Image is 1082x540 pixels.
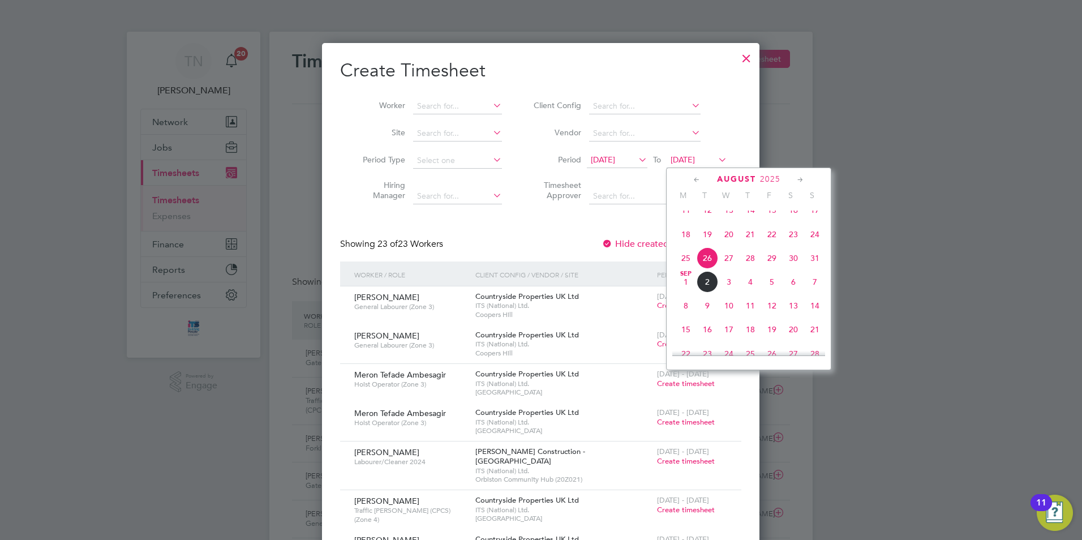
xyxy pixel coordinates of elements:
[340,59,741,83] h2: Create Timesheet
[783,224,804,245] span: 23
[650,152,664,167] span: To
[740,319,761,340] span: 18
[475,505,651,515] span: ITS (National) Ltd.
[657,505,715,515] span: Create timesheet
[657,379,715,388] span: Create timesheet
[657,408,709,417] span: [DATE] - [DATE]
[354,331,419,341] span: [PERSON_NAME]
[761,224,783,245] span: 22
[654,262,730,288] div: Period
[591,155,615,165] span: [DATE]
[697,224,718,245] span: 19
[761,343,783,365] span: 26
[475,340,651,349] span: ITS (National) Ltd.
[758,190,780,200] span: F
[761,199,783,221] span: 15
[657,330,709,340] span: [DATE] - [DATE]
[761,295,783,316] span: 12
[354,506,467,524] span: Traffic [PERSON_NAME] (CPCS) (Zone 4)
[760,174,780,184] span: 2025
[340,238,445,250] div: Showing
[475,330,579,340] span: Countryside Properties UK Ltd
[530,155,581,165] label: Period
[413,126,502,142] input: Search for...
[475,466,651,475] span: ITS (National) Ltd.
[354,341,467,350] span: General Labourer (Zone 3)
[718,224,740,245] span: 20
[657,456,715,466] span: Create timesheet
[780,190,801,200] span: S
[783,343,804,365] span: 27
[602,238,716,250] label: Hide created timesheets
[475,447,585,466] span: [PERSON_NAME] Construction - [GEOGRAPHIC_DATA]
[351,262,473,288] div: Worker / Role
[657,369,709,379] span: [DATE] - [DATE]
[354,127,405,138] label: Site
[354,155,405,165] label: Period Type
[589,126,701,142] input: Search for...
[718,319,740,340] span: 17
[657,292,709,301] span: [DATE] - [DATE]
[354,408,446,418] span: Meron Tefade Ambesagir
[672,190,694,200] span: M
[475,301,651,310] span: ITS (National) Ltd.
[804,295,826,316] span: 14
[717,174,756,184] span: August
[740,224,761,245] span: 21
[657,495,709,505] span: [DATE] - [DATE]
[354,457,467,466] span: Labourer/Cleaner 2024
[657,447,709,456] span: [DATE] - [DATE]
[377,238,443,250] span: 23 Workers
[804,199,826,221] span: 17
[675,224,697,245] span: 18
[413,188,502,204] input: Search for...
[354,447,419,457] span: [PERSON_NAME]
[589,98,701,114] input: Search for...
[475,418,651,427] span: ITS (National) Ltd.
[475,369,579,379] span: Countryside Properties UK Ltd
[354,380,467,389] span: Hoist Operator (Zone 3)
[475,426,651,435] span: [GEOGRAPHIC_DATA]
[475,349,651,358] span: Coopers Hill
[697,343,718,365] span: 23
[475,495,579,505] span: Countryside Properties UK Ltd
[413,153,502,169] input: Select one
[740,199,761,221] span: 14
[475,388,651,397] span: [GEOGRAPHIC_DATA]
[801,190,823,200] span: S
[589,188,701,204] input: Search for...
[718,271,740,293] span: 3
[761,319,783,340] span: 19
[675,319,697,340] span: 15
[675,247,697,269] span: 25
[718,343,740,365] span: 24
[657,339,715,349] span: Create timesheet
[530,100,581,110] label: Client Config
[761,247,783,269] span: 29
[804,319,826,340] span: 21
[657,417,715,427] span: Create timesheet
[697,319,718,340] span: 16
[475,379,651,388] span: ITS (National) Ltd.
[761,271,783,293] span: 5
[354,180,405,200] label: Hiring Manager
[783,319,804,340] span: 20
[697,199,718,221] span: 12
[354,496,419,506] span: [PERSON_NAME]
[718,199,740,221] span: 13
[657,301,715,310] span: Create timesheet
[783,295,804,316] span: 13
[804,224,826,245] span: 24
[737,190,758,200] span: T
[475,292,579,301] span: Countryside Properties UK Ltd
[354,418,467,427] span: Hoist Operator (Zone 3)
[354,100,405,110] label: Worker
[740,247,761,269] span: 28
[715,190,737,200] span: W
[675,271,697,293] span: 1
[718,247,740,269] span: 27
[694,190,715,200] span: T
[783,271,804,293] span: 6
[804,343,826,365] span: 28
[530,180,581,200] label: Timesheet Approver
